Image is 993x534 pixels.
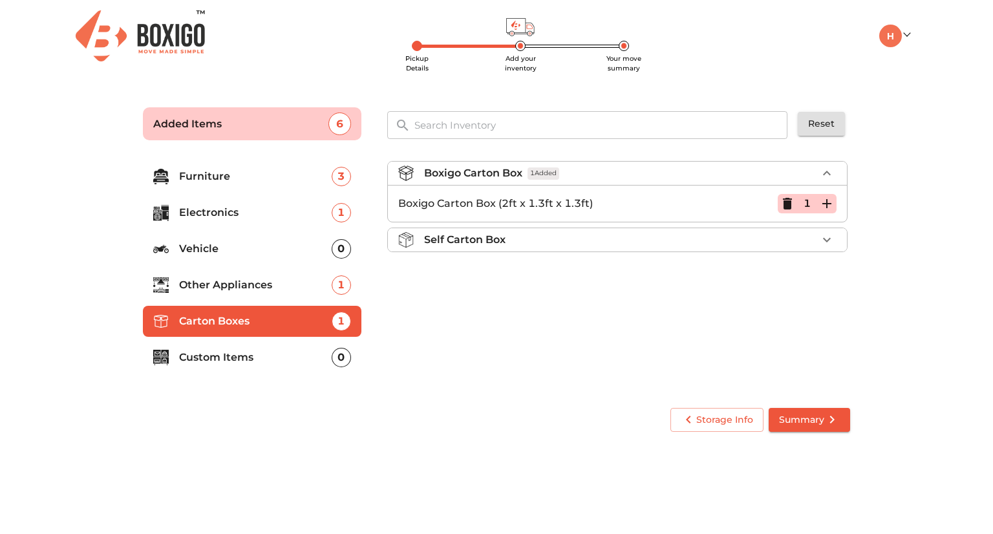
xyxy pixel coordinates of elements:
input: Search Inventory [407,111,796,139]
button: Delete Item [778,194,797,213]
span: Reset [808,116,835,132]
img: Boxigo [76,10,205,61]
div: 1 [332,203,351,222]
p: Custom Items [179,350,332,365]
p: Added Items [153,116,328,132]
div: 1 [332,312,351,331]
span: 1 Added [528,167,559,180]
div: 1 [332,275,351,295]
p: Vehicle [179,241,332,257]
p: Boxigo Carton Box [424,166,522,181]
p: Boxigo Carton Box (2ft x 1.3ft x 1.3ft) [398,196,778,211]
p: Furniture [179,169,332,184]
p: Other Appliances [179,277,332,293]
p: 1 [804,196,811,211]
span: Add your inventory [505,54,537,72]
span: Summary [779,412,840,428]
span: Pickup Details [405,54,429,72]
div: 0 [332,239,351,259]
button: Storage Info [670,408,763,432]
img: self_carton_box [398,232,414,248]
span: Storage Info [681,412,753,428]
span: Your move summary [606,54,641,72]
div: 3 [332,167,351,186]
p: Carton Boxes [179,314,332,329]
p: Electronics [179,205,332,220]
button: Add Item [817,194,837,213]
button: Summary [769,408,850,432]
button: Reset [798,112,845,136]
div: 6 [328,112,351,135]
div: 0 [332,348,351,367]
img: boxigo_carton_box [398,166,414,181]
p: Self Carton Box [424,232,506,248]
